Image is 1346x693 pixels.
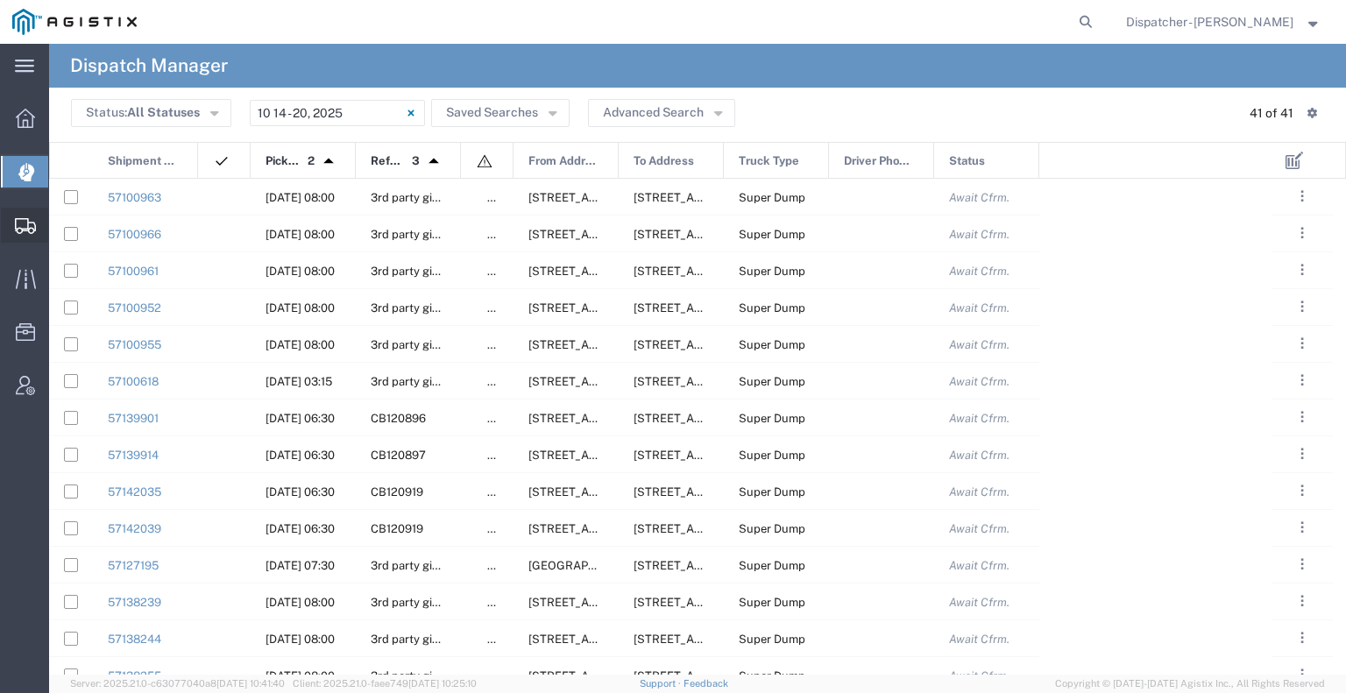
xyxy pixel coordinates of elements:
[949,559,1009,572] span: Await Cfrm.
[634,559,808,572] span: 22715 Canyon Way, Colfax, California, United States
[739,375,805,388] span: Super Dump
[1290,405,1314,429] button: ...
[1290,442,1314,466] button: ...
[108,228,161,241] a: 57100966
[487,522,514,535] span: false
[528,191,703,204] span: 32106 Ridge Rd, Dutch Flat, California, 95701, United States
[1300,296,1304,317] span: . . .
[266,191,335,204] span: 10/14/2025, 08:00
[739,191,805,204] span: Super Dump
[1290,294,1314,319] button: ...
[634,338,808,351] span: 23100 Placer Hills Rd, Colfax, California, 95713, United States
[308,143,315,180] span: 2
[371,301,471,315] span: 3rd party giveaway
[266,522,335,535] span: 10/16/2025, 06:30
[739,301,805,315] span: Super Dump
[1300,590,1304,612] span: . . .
[371,375,471,388] span: 3rd party giveaway
[949,412,1009,425] span: Await Cfrm.
[371,143,406,180] span: Reference
[213,152,230,170] img: icon
[1300,259,1304,280] span: . . .
[1250,104,1293,123] div: 41 of 41
[266,449,335,462] span: 10/16/2025, 06:30
[266,669,335,682] span: 10/16/2025, 08:00
[266,301,335,315] span: 10/14/2025, 08:00
[487,265,514,278] span: false
[634,375,808,388] span: 20899 Antler Rd, Lakehead, California, United States
[108,143,179,180] span: Shipment No.
[528,143,599,180] span: From Address
[949,301,1009,315] span: Await Cfrm.
[487,449,514,462] span: false
[371,559,471,572] span: 3rd party giveaway
[266,633,335,646] span: 10/16/2025, 08:00
[528,559,963,572] span: Drum Power House, Alta, California, United States
[949,375,1009,388] span: Await Cfrm.
[949,143,985,180] span: Status
[634,522,808,535] span: 23626 Foresthill Rd, Foresthill, California, United States
[266,375,332,388] span: 10/16/2025, 03:15
[1290,662,1314,687] button: ...
[739,633,805,646] span: Super Dump
[634,485,808,499] span: 23626 Foresthill Rd, Foresthill, California, United States
[108,412,159,425] a: 57139901
[634,143,694,180] span: To Address
[1300,333,1304,354] span: . . .
[739,485,805,499] span: Super Dump
[293,678,477,689] span: Client: 2025.21.0-faee749
[1300,186,1304,207] span: . . .
[1290,478,1314,503] button: ...
[266,228,335,241] span: 10/14/2025, 08:00
[371,669,471,682] span: 3rd party giveaway
[1290,626,1314,650] button: ...
[528,265,703,278] span: 32106 Ridge Rd, Dutch Flat, California, 95701, United States
[528,522,703,535] span: 2601 Hwy 49, Cool, California, 95614, United States
[1290,258,1314,282] button: ...
[739,596,805,609] span: Super Dump
[528,449,703,462] span: 2601 Hwy 49, Cool, California, 95614, United States
[487,191,514,204] span: false
[739,559,805,572] span: Super Dump
[1290,331,1314,356] button: ...
[476,152,493,170] img: icon
[371,522,423,535] span: CB120919
[739,265,805,278] span: Super Dump
[487,375,514,388] span: false
[108,301,161,315] a: 57100952
[634,228,808,241] span: 23100 Placer Hills Rd, Colfax, California, 95713, United States
[1290,368,1314,392] button: ...
[1055,676,1325,691] span: Copyright © [DATE]-[DATE] Agistix Inc., All Rights Reserved
[1300,554,1304,575] span: . . .
[634,633,808,646] span: 23100 Placer Hills Rd, Colfax, California, 95713, United States
[739,143,799,180] span: Truck Type
[127,105,200,119] span: All Statuses
[739,669,805,682] span: Super Dump
[487,338,514,351] span: false
[949,228,1009,241] span: Await Cfrm.
[266,412,335,425] span: 10/16/2025, 06:30
[408,678,477,689] span: [DATE] 10:25:10
[108,338,161,351] a: 57100955
[949,669,1009,682] span: Await Cfrm.
[371,228,471,241] span: 3rd party giveaway
[371,485,423,499] span: CB120919
[371,265,471,278] span: 3rd party giveaway
[1300,370,1304,391] span: . . .
[70,44,228,88] h4: Dispatch Manager
[487,228,514,241] span: false
[739,412,805,425] span: Super Dump
[1300,480,1304,501] span: . . .
[739,522,805,535] span: Super Dump
[739,338,805,351] span: Super Dump
[108,375,159,388] a: 57100618
[371,191,471,204] span: 3rd party giveaway
[634,191,808,204] span: 23100 Placer Hills Rd, Colfax, California, 95713, United States
[1290,184,1314,209] button: ...
[266,559,335,572] span: 10/16/2025, 07:30
[108,265,159,278] a: 57100961
[487,596,514,609] span: false
[528,412,703,425] span: 9800 Del Rd, Roseville, California, 95747, United States
[371,338,471,351] span: 3rd party giveaway
[528,633,703,646] span: 32106 Ridge Rd, Dutch Flat, California, 95701, United States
